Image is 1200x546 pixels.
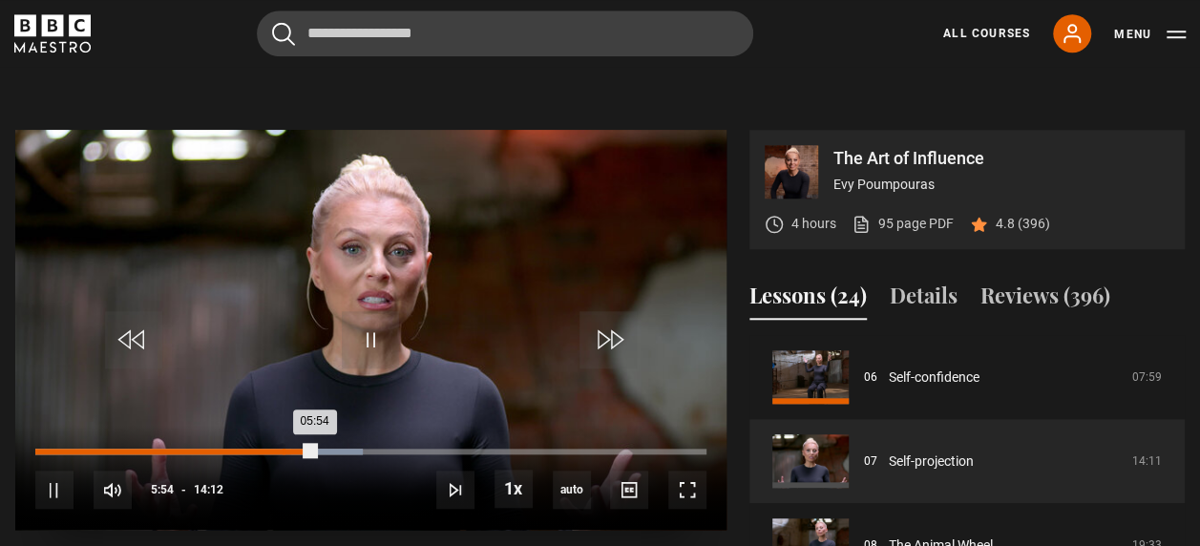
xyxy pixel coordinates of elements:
[833,150,1169,167] p: The Art of Influence
[610,471,648,509] button: Captions
[553,471,591,509] span: auto
[151,472,174,507] span: 5:54
[943,25,1030,42] a: All Courses
[495,470,533,508] button: Playback Rate
[980,280,1110,320] button: Reviews (396)
[553,471,591,509] div: Current quality: 720p
[890,280,958,320] button: Details
[791,214,836,234] p: 4 hours
[35,471,74,509] button: Pause
[14,14,91,52] svg: BBC Maestro
[889,451,974,472] a: Self-projection
[15,130,726,530] video-js: Video Player
[889,367,979,388] a: Self-confidence
[436,471,474,509] button: Next Lesson
[257,10,753,56] input: Search
[668,471,706,509] button: Fullscreen
[852,214,954,234] a: 95 page PDF
[194,472,223,507] span: 14:12
[1114,25,1186,44] button: Toggle navigation
[996,214,1050,234] p: 4.8 (396)
[94,471,132,509] button: Mute
[35,449,706,454] div: Progress Bar
[749,280,867,320] button: Lessons (24)
[181,483,186,496] span: -
[272,22,295,46] button: Submit the search query
[833,175,1169,195] p: Evy Poumpouras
